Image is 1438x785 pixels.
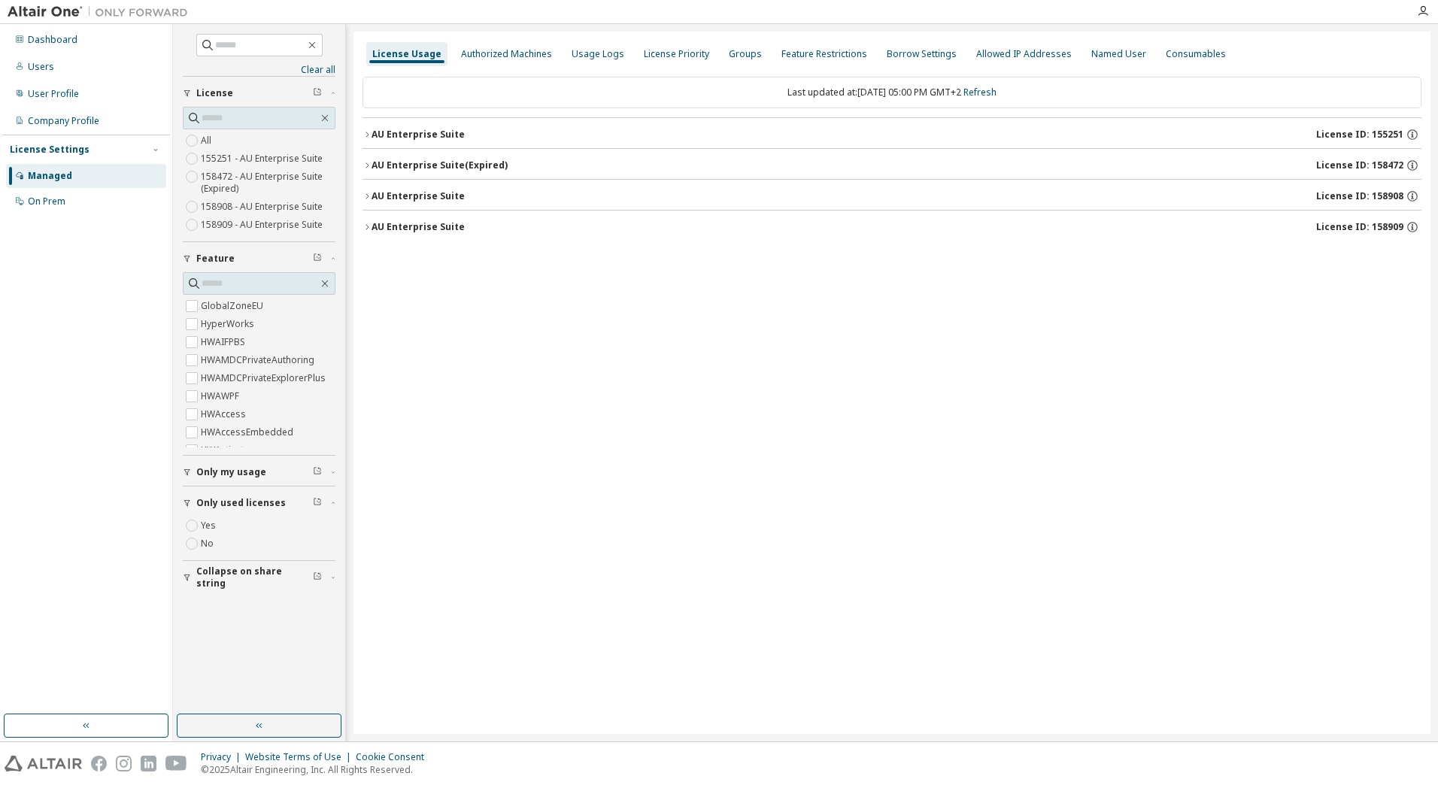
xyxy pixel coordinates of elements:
button: AU Enterprise SuiteLicense ID: 158908 [363,180,1421,213]
label: HyperWorks [201,315,257,333]
label: HWAccessEmbedded [201,423,296,441]
button: Collapse on share string [183,561,335,594]
span: License ID: 158472 [1316,159,1403,171]
span: Only my usage [196,466,266,478]
label: 158909 - AU Enterprise Suite [201,216,326,234]
span: Clear filter [313,571,322,583]
div: Privacy [201,751,245,763]
div: Named User [1091,48,1146,60]
div: AU Enterprise Suite (Expired) [372,159,508,171]
span: Feature [196,253,235,265]
div: Dashboard [28,34,77,46]
button: AU Enterprise SuiteLicense ID: 158909 [363,211,1421,244]
button: Only my usage [183,456,335,489]
div: Borrow Settings [887,48,957,60]
span: Clear filter [313,253,322,265]
div: Allowed IP Addresses [976,48,1072,60]
div: Managed [28,170,72,182]
label: HWAWPF [201,387,242,405]
button: Feature [183,242,335,275]
button: AU Enterprise Suite(Expired)License ID: 158472 [363,149,1421,182]
label: HWAMDCPrivateExplorerPlus [201,369,329,387]
span: License [196,87,233,99]
label: HWAIFPBS [201,333,248,351]
div: AU Enterprise Suite [372,190,465,202]
div: Feature Restrictions [781,48,867,60]
span: Clear filter [313,87,322,99]
div: Authorized Machines [461,48,552,60]
label: Yes [201,517,219,535]
p: © 2025 Altair Engineering, Inc. All Rights Reserved. [201,763,433,776]
img: altair_logo.svg [5,756,82,771]
span: Only used licenses [196,497,286,509]
label: 158908 - AU Enterprise Suite [201,198,326,216]
div: Consumables [1166,48,1226,60]
div: Users [28,61,54,73]
div: License Settings [10,144,89,156]
a: Refresh [963,86,997,99]
div: Usage Logs [572,48,624,60]
div: Website Terms of Use [245,751,356,763]
div: AU Enterprise Suite [372,129,465,141]
label: GlobalZoneEU [201,297,266,315]
span: Clear filter [313,497,322,509]
label: HWAMDCPrivateAuthoring [201,351,317,369]
img: youtube.svg [165,756,187,771]
img: instagram.svg [116,756,132,771]
div: Last updated at: [DATE] 05:00 PM GMT+2 [363,77,1421,108]
span: License ID: 155251 [1316,129,1403,141]
a: Clear all [183,64,335,76]
div: AU Enterprise Suite [372,221,465,233]
label: No [201,535,217,553]
div: License Usage [372,48,441,60]
div: Company Profile [28,115,99,127]
label: HWActivate [201,441,252,459]
label: 158472 - AU Enterprise Suite (Expired) [201,168,335,198]
button: AU Enterprise SuiteLicense ID: 155251 [363,118,1421,151]
button: Only used licenses [183,486,335,520]
div: Groups [729,48,762,60]
img: facebook.svg [91,756,107,771]
label: All [201,132,214,150]
div: Cookie Consent [356,751,433,763]
span: Clear filter [313,466,322,478]
button: License [183,77,335,110]
label: 155251 - AU Enterprise Suite [201,150,326,168]
img: linkedin.svg [141,756,156,771]
div: On Prem [28,195,65,208]
div: User Profile [28,88,79,100]
span: License ID: 158909 [1316,221,1403,233]
span: License ID: 158908 [1316,190,1403,202]
label: HWAccess [201,405,249,423]
div: License Priority [644,48,709,60]
img: Altair One [8,5,196,20]
span: Collapse on share string [196,565,313,590]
